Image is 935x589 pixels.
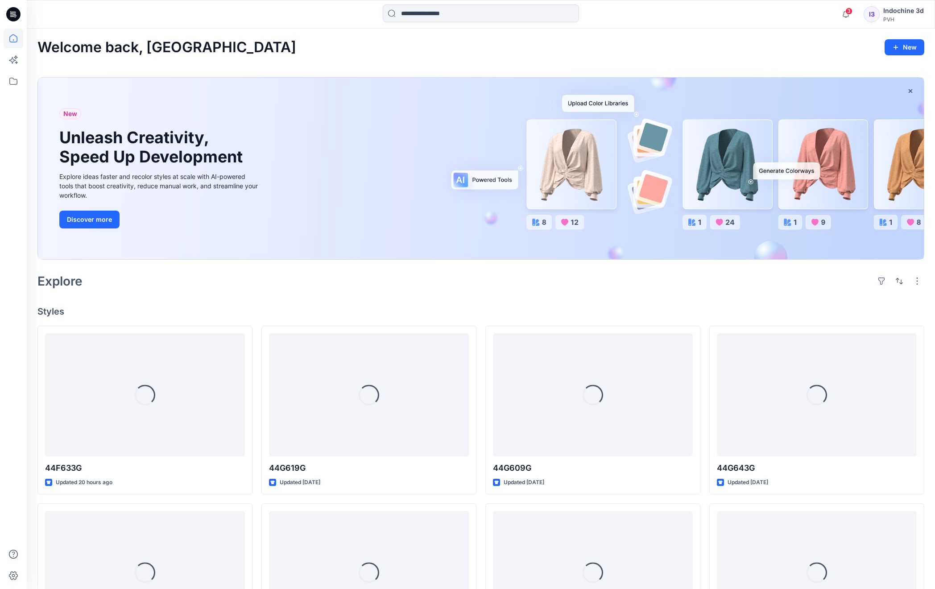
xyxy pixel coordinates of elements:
[280,478,320,487] p: Updated [DATE]
[59,211,260,228] a: Discover more
[864,6,880,22] div: I3
[37,306,924,317] h4: Styles
[504,478,544,487] p: Updated [DATE]
[56,478,112,487] p: Updated 20 hours ago
[37,39,296,56] h2: Welcome back, [GEOGRAPHIC_DATA]
[59,128,247,166] h1: Unleash Creativity, Speed Up Development
[269,462,469,474] p: 44G619G
[728,478,768,487] p: Updated [DATE]
[45,462,245,474] p: 44F633G
[493,462,693,474] p: 44G609G
[59,172,260,200] div: Explore ideas faster and recolor styles at scale with AI-powered tools that boost creativity, red...
[59,211,120,228] button: Discover more
[63,108,77,119] span: New
[883,16,924,23] div: PVH
[37,274,83,288] h2: Explore
[845,8,852,15] span: 3
[717,462,917,474] p: 44G643G
[883,5,924,16] div: Indochine 3d
[885,39,924,55] button: New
